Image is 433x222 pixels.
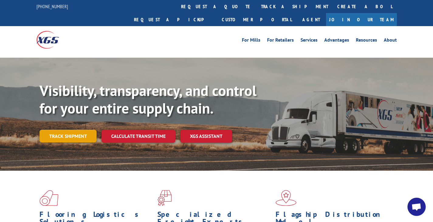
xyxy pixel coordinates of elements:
a: Calculate transit time [101,130,175,143]
a: [PHONE_NUMBER] [36,3,68,9]
a: Resources [356,38,377,44]
a: XGS ASSISTANT [180,130,232,143]
b: Visibility, transparency, and control for your entire supply chain. [40,81,256,118]
img: xgs-icon-flagship-distribution-model-red [276,190,297,206]
a: Services [301,38,318,44]
div: Open chat [407,198,426,216]
a: For Mills [242,38,260,44]
a: For Retailers [267,38,294,44]
img: xgs-icon-total-supply-chain-intelligence-red [40,190,58,206]
img: xgs-icon-focused-on-flooring-red [157,190,172,206]
a: About [384,38,397,44]
a: Join Our Team [326,13,397,26]
a: Agent [296,13,326,26]
a: Request a pickup [129,13,217,26]
a: Customer Portal [217,13,296,26]
a: Track shipment [40,130,97,142]
a: Advantages [324,38,349,44]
